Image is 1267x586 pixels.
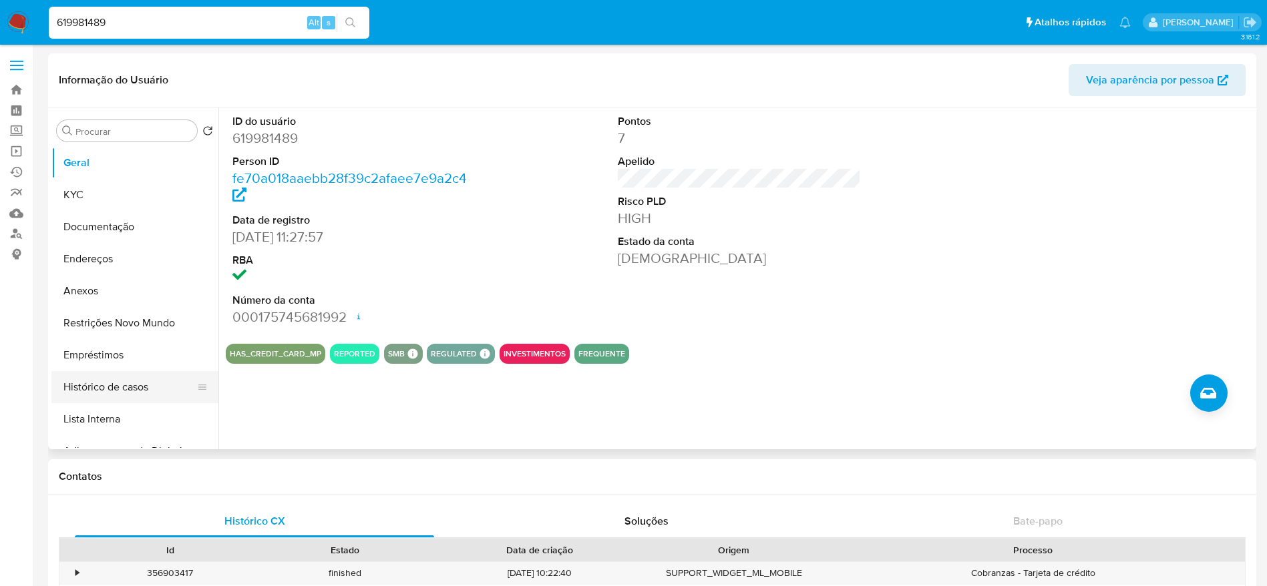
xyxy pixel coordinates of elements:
[51,403,218,435] button: Lista Interna
[647,562,822,584] div: SUPPORT_WIDGET_ML_MOBILE
[224,513,285,529] span: Histórico CX
[1035,15,1106,29] span: Atalhos rápidos
[51,435,218,467] button: Adiantamentos de Dinheiro
[1013,513,1063,529] span: Bate-papo
[656,543,812,557] div: Origem
[822,562,1245,584] div: Cobranzas - Tarjeta de crédito
[624,513,669,529] span: Soluções
[232,293,476,308] dt: Número da conta
[62,125,73,136] button: Procurar
[59,470,1246,483] h1: Contatos
[1163,16,1238,29] p: eduardo.dutra@mercadolivre.com
[618,129,862,148] dd: 7
[75,567,79,579] div: •
[618,154,862,169] dt: Apelido
[618,209,862,228] dd: HIGH
[433,562,647,584] div: [DATE] 10:22:40
[1069,64,1246,96] button: Veja aparência por pessoa
[309,16,319,29] span: Alt
[1086,64,1214,96] span: Veja aparência por pessoa
[232,154,476,169] dt: Person ID
[51,339,218,371] button: Empréstimos
[232,213,476,228] dt: Data de registro
[232,129,476,148] dd: 619981489
[83,562,258,584] div: 356903417
[59,73,168,87] h1: Informação do Usuário
[232,114,476,129] dt: ID do usuário
[618,234,862,249] dt: Estado da conta
[92,543,248,557] div: Id
[51,307,218,339] button: Restrições Novo Mundo
[202,125,213,140] button: Retornar ao pedido padrão
[232,253,476,268] dt: RBA
[51,275,218,307] button: Anexos
[232,168,467,206] a: fe70a018aaebb28f39c2afaee7e9a2c4
[258,562,433,584] div: finished
[51,371,208,403] button: Histórico de casos
[831,543,1236,557] div: Processo
[1243,15,1257,29] a: Sair
[51,179,218,211] button: KYC
[618,194,862,209] dt: Risco PLD
[618,114,862,129] dt: Pontos
[327,16,331,29] span: s
[1119,17,1131,28] a: Notificações
[51,243,218,275] button: Endereços
[75,125,192,137] input: Procurar
[232,228,476,246] dd: [DATE] 11:27:57
[49,14,369,31] input: Pesquise usuários ou casos...
[618,249,862,268] dd: [DEMOGRAPHIC_DATA]
[51,211,218,243] button: Documentação
[51,147,218,179] button: Geral
[442,543,637,557] div: Data de criação
[267,543,423,557] div: Estado
[232,308,476,326] dd: 000175745681992
[337,13,364,32] button: search-icon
